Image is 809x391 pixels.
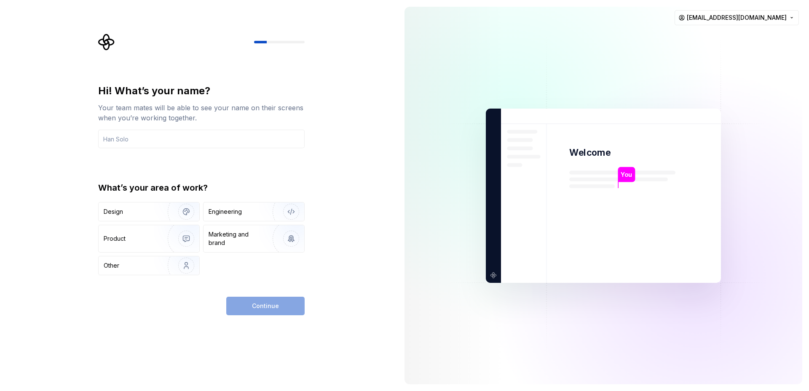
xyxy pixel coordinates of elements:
svg: Supernova Logo [98,34,115,51]
span: [EMAIL_ADDRESS][DOMAIN_NAME] [687,13,787,22]
div: Design [104,207,123,216]
button: [EMAIL_ADDRESS][DOMAIN_NAME] [675,10,799,25]
p: Welcome [569,146,611,159]
div: Product [104,234,126,243]
div: Engineering [209,207,242,216]
div: What’s your area of work? [98,182,305,194]
p: You [621,170,632,179]
div: Other [104,261,119,270]
input: Han Solo [98,130,305,148]
div: Hi! What’s your name? [98,84,305,98]
div: Marketing and brand [209,230,265,247]
div: Your team mates will be able to see your name on their screens when you’re working together. [98,103,305,123]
